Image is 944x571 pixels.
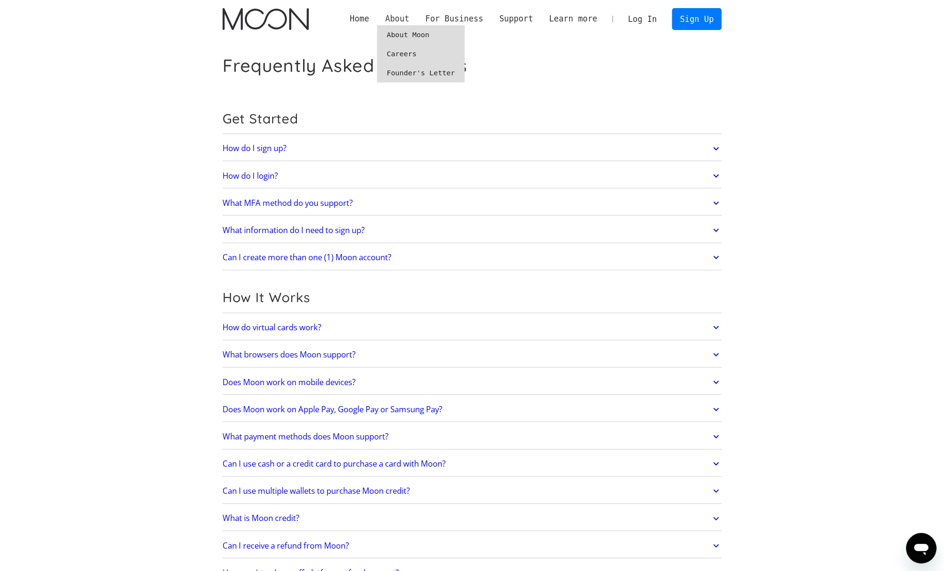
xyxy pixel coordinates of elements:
h2: How do I sign up? [223,143,286,153]
div: Learn more [549,13,597,25]
a: Can I use multiple wallets to purchase Moon credit? [223,481,722,501]
a: Can I receive a refund from Moon? [223,536,722,556]
a: What MFA method do you support? [223,193,722,213]
iframe: Кнопка запуска окна обмена сообщениями [906,533,936,563]
h2: What MFA method do you support? [223,198,353,208]
a: Careers [377,44,464,63]
h2: Can I receive a refund from Moon? [223,541,349,551]
a: What payment methods does Moon support? [223,427,722,447]
h2: Can I use multiple wallets to purchase Moon credit? [223,486,410,496]
h2: What is Moon credit? [223,513,299,523]
h2: How do virtual cards work? [223,323,321,332]
h2: What browsers does Moon support? [223,350,355,359]
h2: Does Moon work on Apple Pay, Google Pay or Samsung Pay? [223,405,442,414]
a: Can I create more than one (1) Moon account? [223,247,722,267]
div: About [385,13,409,25]
div: Support [499,13,533,25]
a: How do I login? [223,166,722,186]
a: How do virtual cards work? [223,317,722,337]
a: Founder's Letter [377,63,464,82]
h2: Does Moon work on mobile devices? [223,377,355,387]
h2: How It Works [223,289,722,306]
a: What browsers does Moon support? [223,345,722,365]
h2: Can I create more than one (1) Moon account? [223,253,391,262]
a: Sign Up [672,8,721,30]
div: For Business [417,13,491,25]
img: Moon Logo [223,8,309,30]
a: Log In [620,9,665,30]
nav: About [377,25,464,82]
h2: Get Started [223,111,722,127]
a: What information do I need to sign up? [223,220,722,240]
h2: What information do I need to sign up? [223,225,365,235]
a: Can I use cash or a credit card to purchase a card with Moon? [223,454,722,474]
a: About Moon [377,25,464,44]
div: About [377,13,417,25]
a: How do I sign up? [223,139,722,159]
h2: How do I login? [223,171,278,181]
a: Home [342,13,377,25]
div: For Business [425,13,483,25]
h2: Can I use cash or a credit card to purchase a card with Moon? [223,459,446,469]
div: Support [491,13,541,25]
div: Learn more [541,13,605,25]
a: Does Moon work on mobile devices? [223,372,722,392]
a: home [223,8,309,30]
a: What is Moon credit? [223,509,722,529]
h2: What payment methods does Moon support? [223,432,388,441]
a: Does Moon work on Apple Pay, Google Pay or Samsung Pay? [223,399,722,419]
h1: Frequently Asked Questions [223,55,467,76]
